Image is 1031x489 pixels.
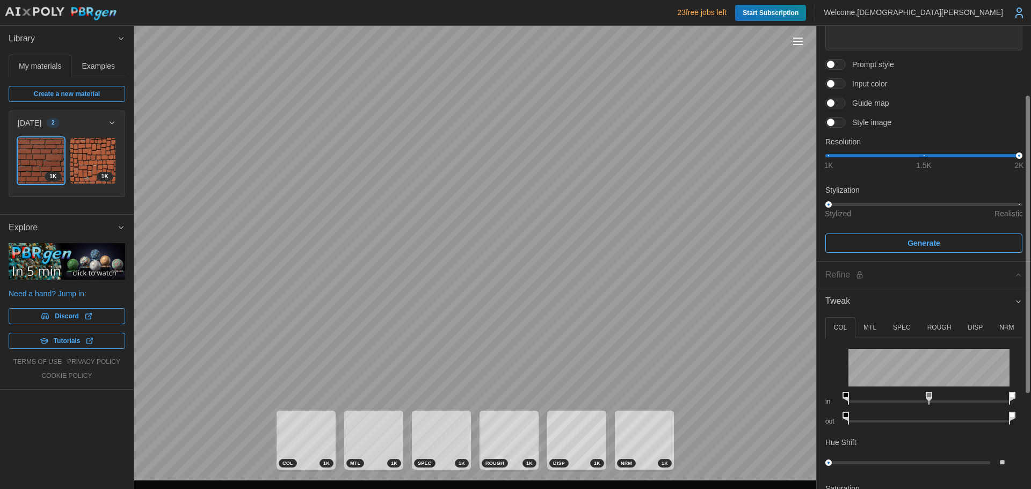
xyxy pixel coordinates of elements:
[893,323,911,332] p: SPEC
[863,323,876,332] p: MTL
[833,323,847,332] p: COL
[825,417,840,426] p: out
[18,138,64,184] img: 0MrzOnzaSVeftOLf6ngd
[825,185,1022,195] p: Stylization
[825,397,840,406] p: in
[418,459,432,467] span: SPEC
[846,117,891,128] span: Style image
[54,333,81,348] span: Tutorials
[55,309,79,324] span: Discord
[824,7,1003,18] p: Welcome, [DEMOGRAPHIC_DATA][PERSON_NAME]
[67,357,120,367] a: privacy policy
[82,62,115,70] span: Examples
[999,323,1014,332] p: NRM
[9,135,125,196] div: [DATE]2
[846,98,889,108] span: Guide map
[817,288,1031,315] button: Tweak
[70,137,117,184] a: luFJRHVpBrsVB7Qw8y3Y1K
[817,262,1031,288] button: Refine
[825,136,1022,147] p: Resolution
[52,119,55,127] span: 2
[825,233,1022,253] button: Generate
[101,172,108,181] span: 1 K
[18,118,41,128] p: [DATE]
[553,459,565,467] span: DISP
[391,459,397,467] span: 1 K
[34,86,100,101] span: Create a new material
[594,459,600,467] span: 1 K
[18,137,64,184] a: 0MrzOnzaSVeftOLf6ngd1K
[9,288,125,299] p: Need a hand? Jump in:
[662,459,668,467] span: 1 K
[459,459,465,467] span: 1 K
[9,333,125,349] a: Tutorials
[735,5,806,21] a: Start Subscription
[743,5,798,21] span: Start Subscription
[9,215,117,241] span: Explore
[907,234,940,252] span: Generate
[323,459,330,467] span: 1 K
[282,459,293,467] span: COL
[846,59,894,70] span: Prompt style
[9,308,125,324] a: Discord
[621,459,632,467] span: NRM
[677,7,727,18] p: 23 free jobs left
[4,6,117,21] img: AIxPoly PBRgen
[9,111,125,135] button: [DATE]2
[350,459,360,467] span: MTL
[485,459,504,467] span: ROUGH
[9,86,125,102] a: Create a new material
[41,371,92,381] a: cookie policy
[70,138,116,184] img: luFJRHVpBrsVB7Qw8y3Y
[526,459,533,467] span: 1 K
[825,288,1014,315] span: Tweak
[825,268,1014,282] div: Refine
[9,243,125,280] img: PBRgen explained in 5 minutes
[49,172,56,181] span: 1 K
[13,357,62,367] a: terms of use
[825,437,856,448] p: Hue Shift
[790,34,805,49] button: Toggle viewport controls
[927,323,952,332] p: ROUGH
[19,61,61,71] p: My materials
[968,323,983,332] p: DISP
[846,78,887,89] span: Input color
[9,26,117,52] span: Library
